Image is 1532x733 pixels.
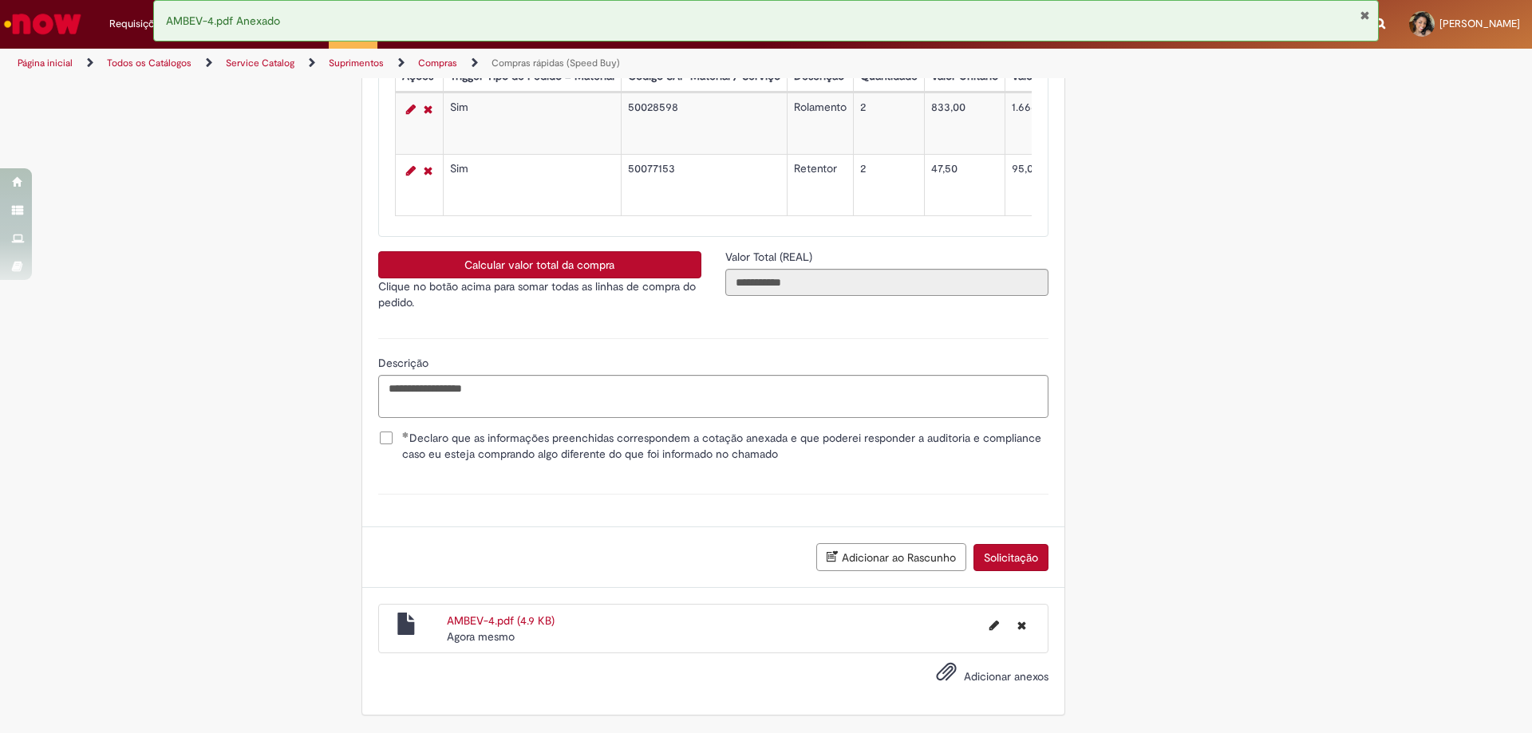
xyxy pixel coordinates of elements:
[973,544,1048,571] button: Solicitação
[924,93,1005,155] td: 833,00
[621,155,787,216] td: 50077153
[443,155,621,216] td: Sim
[12,49,1009,78] ul: Trilhas de página
[980,613,1009,638] button: Editar nome de arquivo AMBEV-4.pdf
[853,155,924,216] td: 2
[725,250,815,264] span: Somente leitura - Valor Total (REAL)
[418,57,457,69] a: Compras
[107,57,191,69] a: Todos os Catálogos
[1005,155,1107,216] td: 95,00
[378,278,701,310] p: Clique no botão acima para somar todas as linhas de compra do pedido.
[492,57,620,69] a: Compras rápidas (Speed Buy)
[402,430,1048,462] span: Declaro que as informações preenchidas correspondem a cotação anexada e que poderei responder a a...
[1439,17,1520,30] span: [PERSON_NAME]
[166,14,280,28] span: AMBEV-4.pdf Anexado
[816,543,966,571] button: Adicionar ao Rascunho
[932,657,961,694] button: Adicionar anexos
[443,93,621,155] td: Sim
[725,249,815,265] label: Somente leitura - Valor Total (REAL)
[2,8,84,40] img: ServiceNow
[378,375,1048,418] textarea: Descrição
[18,57,73,69] a: Página inicial
[109,16,165,32] span: Requisições
[447,629,515,644] span: Agora mesmo
[402,432,409,438] span: Obrigatório Preenchido
[1005,93,1107,155] td: 1.666,00
[226,57,294,69] a: Service Catalog
[402,100,420,119] a: Editar Linha 1
[1360,9,1370,22] button: Fechar Notificação
[621,93,787,155] td: 50028598
[378,356,432,370] span: Descrição
[787,155,853,216] td: Retentor
[447,629,515,644] time: 28/08/2025 11:28:03
[378,251,701,278] button: Calcular valor total da compra
[853,93,924,155] td: 2
[787,93,853,155] td: Rolamento
[1008,613,1036,638] button: Excluir AMBEV-4.pdf
[420,100,436,119] a: Remover linha 1
[329,57,384,69] a: Suprimentos
[725,269,1048,296] input: Valor Total (REAL)
[420,161,436,180] a: Remover linha 2
[924,155,1005,216] td: 47,50
[447,613,555,628] a: AMBEV-4.pdf (4.9 KB)
[964,669,1048,684] span: Adicionar anexos
[402,161,420,180] a: Editar Linha 2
